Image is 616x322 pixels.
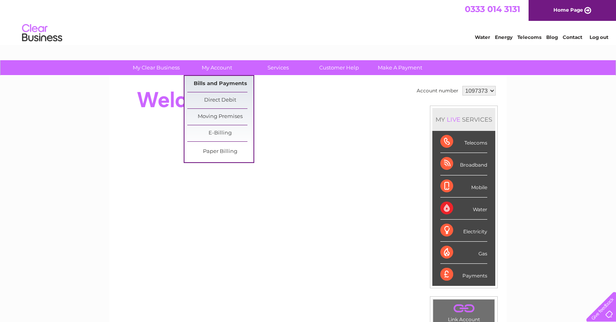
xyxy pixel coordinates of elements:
[415,84,460,98] td: Account number
[432,108,495,131] div: MY SERVICES
[435,302,492,316] a: .
[187,144,253,160] a: Paper Billing
[440,242,487,264] div: Gas
[475,34,490,40] a: Water
[187,109,253,125] a: Moving Premises
[119,4,498,39] div: Clear Business is a trading name of Verastar Limited (registered in [GEOGRAPHIC_DATA] No. 3667643...
[465,4,520,14] a: 0333 014 3131
[306,60,372,75] a: Customer Help
[517,34,541,40] a: Telecoms
[440,131,487,153] div: Telecoms
[367,60,433,75] a: Make A Payment
[440,264,487,285] div: Payments
[184,60,250,75] a: My Account
[187,92,253,108] a: Direct Debit
[440,175,487,198] div: Mobile
[590,34,608,40] a: Log out
[495,34,513,40] a: Energy
[440,198,487,220] div: Water
[123,60,189,75] a: My Clear Business
[440,220,487,242] div: Electricity
[245,60,311,75] a: Services
[22,21,63,45] img: logo.png
[440,153,487,175] div: Broadband
[546,34,558,40] a: Blog
[563,34,582,40] a: Contact
[187,125,253,141] a: E-Billing
[187,76,253,92] a: Bills and Payments
[445,116,462,123] div: LIVE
